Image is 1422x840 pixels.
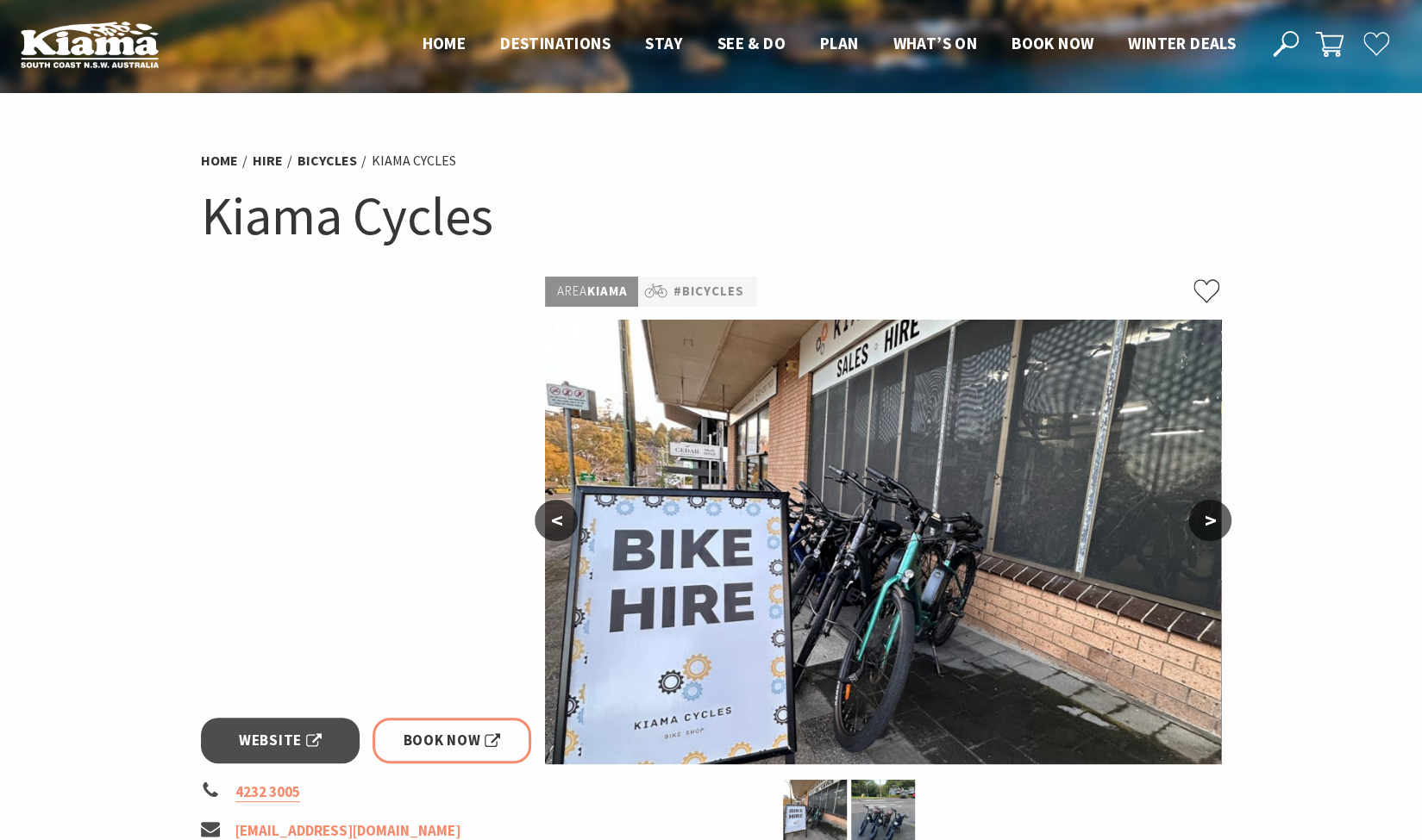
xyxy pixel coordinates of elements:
[535,500,578,541] button: <
[545,277,638,307] p: Kiama
[556,283,586,299] span: Area
[783,780,847,840] img: E-Bike Hire Kiama
[500,33,611,53] span: Destinations
[373,718,532,763] a: Book Now
[21,21,159,68] img: Kiama Logo
[717,33,786,53] span: See & Do
[1128,33,1236,53] span: Winter Deals
[545,320,1221,764] img: E-Bike Hire Kiama
[372,150,456,172] li: Kiama Cycles
[893,33,977,53] span: What’s On
[404,729,501,752] span: Book Now
[298,152,357,170] a: Bicycles
[1188,500,1231,541] button: >
[851,780,915,840] img: Hire Bikes at Kiama Cycles
[201,152,238,170] a: Home
[673,281,743,302] a: #Bicycles
[423,33,467,53] span: Home
[820,33,859,53] span: Plan
[253,152,283,170] a: Hire
[201,181,1222,251] h1: Kiama Cycles
[405,30,1253,59] nav: Main Menu
[201,718,360,763] a: Website
[645,33,683,53] span: Stay
[1012,33,1093,53] span: Book now
[239,729,322,752] span: Website
[235,782,300,802] a: 4232 3005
